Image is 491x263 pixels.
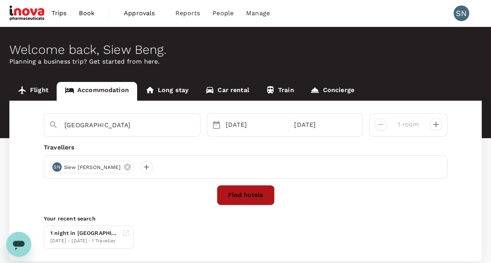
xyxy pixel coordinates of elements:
p: Your recent search [44,215,447,222]
div: Welcome back , Siew Beng . [9,43,482,57]
span: People [212,9,234,18]
iframe: Button to launch messaging window [6,232,31,257]
input: Search cities, hotels, work locations [64,119,173,131]
div: SN [454,5,469,21]
span: Trips [52,9,67,18]
button: Find hotels [217,185,275,205]
p: Planning a business trip? Get started from here. [9,57,482,66]
input: Add rooms [393,118,423,131]
span: Manage [246,9,270,18]
a: Train [257,82,302,101]
img: iNova Pharmaceuticals [9,5,45,22]
button: decrease [430,118,442,131]
a: Accommodation [57,82,137,101]
span: Approvals [124,9,163,18]
div: SNSiew [PERSON_NAME] [50,161,134,173]
a: Car rental [197,82,257,101]
a: Long stay [137,82,197,101]
span: Reports [175,9,200,18]
div: Travellers [44,143,447,152]
span: Book [79,9,95,18]
a: Flight [9,82,57,101]
div: [DATE] [291,117,356,133]
span: Siew [PERSON_NAME] [59,163,125,171]
div: SN [52,162,62,172]
div: 1 night in [GEOGRAPHIC_DATA]-belhotel Kuantan [50,229,119,237]
div: [DATE] [223,117,288,133]
button: Open [195,124,196,126]
div: [DATE] - [DATE] · 1 Traveller [50,237,119,245]
a: Concierge [302,82,362,101]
